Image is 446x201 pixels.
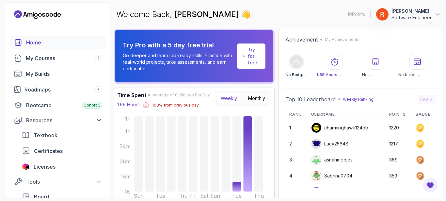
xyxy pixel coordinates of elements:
[376,8,441,21] button: user profile image[PERSON_NAME]Software Engineer
[307,109,385,120] th: Username
[385,136,412,152] td: 1217
[406,160,446,191] iframe: chat widget
[84,103,101,108] span: Cohort 3
[125,128,131,135] tspan: 1h
[123,41,234,50] p: Try Pro with a 5 day free trial
[210,193,220,199] tspan: Sun
[285,72,307,77] p: No Badge :(
[216,93,241,104] button: Weekly
[10,83,106,96] a: roadmaps
[325,37,359,42] p: My Achievements
[10,36,106,49] a: home
[24,86,102,93] div: Roadmaps
[316,72,341,77] span: 1.69 Hours
[26,54,102,62] div: My Courses
[311,187,321,197] img: user profile image
[123,52,234,72] p: Go deeper and learn job-ready skills. Practice with real-world projects, take assessments, and ea...
[26,178,102,186] div: Tools
[14,9,61,20] a: Landing page
[362,72,389,77] p: No certificates
[97,87,100,92] span: 7
[10,67,106,80] a: builds
[385,168,412,184] td: 359
[98,56,99,61] span: 1
[412,109,437,120] th: Badge
[285,168,307,184] td: 4
[34,147,63,155] span: Certificates
[156,193,165,199] tspan: Tue
[153,92,210,98] span: Average of 8 Minutes Per Day
[418,95,437,104] button: See all
[10,52,106,65] a: courses
[285,109,307,120] th: Rank
[311,139,321,149] img: default monster avatar
[26,116,102,124] div: Resources
[398,72,437,77] p: No builds completed
[254,193,264,199] tspan: Thu
[385,109,412,120] th: Points
[150,103,199,108] p: -100 % from previous day
[18,160,106,173] a: licenses
[311,155,321,165] img: user profile image
[190,193,197,199] tspan: Fri
[244,93,269,104] button: Monthly
[248,46,260,66] a: Try for free
[311,171,321,181] img: default monster avatar
[240,8,252,21] span: 👋
[285,36,318,43] h2: Achievement
[232,193,242,199] tspan: Tue
[285,136,307,152] td: 2
[237,43,265,69] a: Try for free
[391,8,432,14] p: [PERSON_NAME]
[34,131,57,139] span: Textbook
[10,114,106,126] button: Resources
[18,129,106,142] a: textbook
[117,101,140,108] p: 1.69 Hours
[120,158,131,165] tspan: 36m
[376,8,389,21] img: user profile image
[26,101,102,109] div: Bootcamp
[26,70,102,78] div: My Builds
[26,39,102,46] div: Home
[311,155,354,165] div: asifahmedjesi
[117,91,146,99] h3: Time Spent
[285,120,307,136] td: 1
[18,144,106,158] a: certificates
[343,97,374,102] p: Weekly Ranking
[125,115,131,122] tspan: 1h
[385,120,412,136] td: 1220
[285,95,336,103] h2: Top 10 Leaderboard
[311,123,368,133] div: charminghawk124db
[385,184,412,200] td: 250
[285,184,307,200] td: 5
[311,123,321,133] img: user profile image
[120,173,131,180] tspan: 18m
[116,9,251,20] p: Welcome Back,
[10,99,106,112] a: bootcamp
[311,171,352,181] div: Sabrina0704
[385,152,412,168] td: 369
[134,193,144,199] tspan: Sun
[316,72,353,77] p: Watched
[177,193,187,199] tspan: Thu
[22,163,30,170] img: jetbrains icon
[311,187,358,197] div: Lambalamba160
[34,163,56,171] span: Licenses
[347,11,365,18] p: 10 Points
[200,193,209,199] tspan: Sat
[311,139,348,149] div: Lucy25648
[119,143,131,150] tspan: 54m
[125,188,131,195] tspan: 0s
[10,176,106,188] button: Tools
[174,9,241,19] span: [PERSON_NAME]
[34,193,49,201] span: Board
[391,14,432,21] p: Software Engineer
[285,152,307,168] td: 3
